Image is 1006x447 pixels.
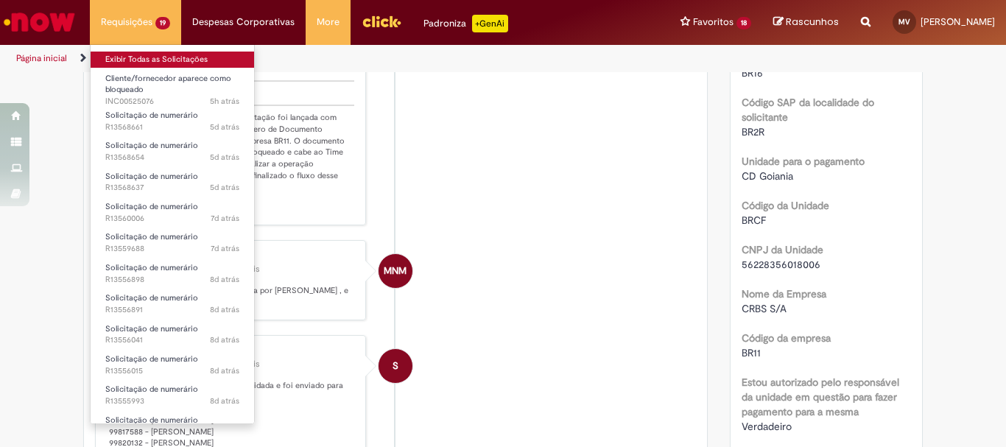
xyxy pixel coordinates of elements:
[742,155,865,168] b: Unidade para o pagamento
[91,71,254,102] a: Aberto INC00525076 : Cliente/fornecedor aparece como bloqueado
[210,395,239,406] span: 8d atrás
[105,415,198,426] span: Solicitação de numerário
[105,201,198,212] span: Solicitação de numerário
[742,243,823,256] b: CNPJ da Unidade
[210,96,239,107] span: 5h atrás
[362,10,401,32] img: click_logo_yellow_360x200.png
[742,169,793,183] span: CD Goiania
[211,213,239,224] time: 23/09/2025 15:54:13
[105,96,239,108] span: INC00525076
[210,152,239,163] span: 5d atrás
[90,44,255,424] ul: Requisições
[379,254,412,288] div: Mirian Nogueira Matheus
[105,274,239,286] span: R13556898
[179,105,354,199] td: Bom dia! Sua solicitação foi lançada com sucesso, com Número de Documento 1900008830 na empresa B...
[210,96,239,107] time: 30/09/2025 09:34:31
[105,353,198,365] span: Solicitação de numerário
[786,15,839,29] span: Rascunhos
[742,331,831,345] b: Código da empresa
[210,334,239,345] time: 22/09/2025 15:51:54
[211,243,239,254] span: 7d atrás
[379,349,412,383] div: System
[210,122,239,133] span: 5d atrás
[742,302,787,315] span: CRBS S/A
[210,182,239,193] time: 25/09/2025 19:46:14
[91,108,254,135] a: Aberto R13568661 : Solicitação de numerário
[210,365,239,376] time: 22/09/2025 15:48:11
[11,45,660,72] ul: Trilhas de página
[105,231,198,242] span: Solicitação de numerário
[211,213,239,224] span: 7d atrás
[192,15,295,29] span: Despesas Corporativas
[742,125,764,138] span: BR2R
[105,262,198,273] span: Solicitação de numerário
[736,17,751,29] span: 18
[210,365,239,376] span: 8d atrás
[210,152,239,163] time: 25/09/2025 20:02:34
[393,348,398,384] span: S
[91,290,254,317] a: Aberto R13556891 : Solicitação de numerário
[921,15,995,28] span: [PERSON_NAME]
[472,15,508,32] p: +GenAi
[742,287,826,300] b: Nome da Empresa
[105,292,198,303] span: Solicitação de numerário
[155,17,170,29] span: 19
[91,199,254,226] a: Aberto R13560006 : Solicitação de numerário
[105,171,198,182] span: Solicitação de numerário
[693,15,734,29] span: Favoritos
[742,376,899,418] b: Estou autorizado pelo responsável da unidade em questão para fazer pagamento para a mesma
[384,253,407,289] span: MNM
[91,138,254,165] a: Aberto R13568654 : Solicitação de numerário
[211,243,239,254] time: 23/09/2025 15:15:01
[105,323,198,334] span: Solicitação de numerário
[105,140,198,151] span: Solicitação de numerário
[105,73,231,96] span: Cliente/fornecedor aparece como bloqueado
[210,122,239,133] time: 25/09/2025 20:10:00
[210,334,239,345] span: 8d atrás
[742,214,766,227] span: BRCF
[105,334,239,346] span: R13556041
[101,15,152,29] span: Requisições
[16,52,67,64] a: Página inicial
[742,346,761,359] span: BR11
[105,395,239,407] span: R13555993
[210,304,239,315] span: 8d atrás
[91,381,254,409] a: Aberto R13555993 : Solicitação de numerário
[210,274,239,285] time: 22/09/2025 18:52:12
[91,52,254,68] a: Exibir Todas as Solicitações
[210,304,239,315] time: 22/09/2025 18:47:16
[210,182,239,193] span: 5d atrás
[210,395,239,406] time: 22/09/2025 15:44:00
[179,81,354,106] td: Lançamento SAP
[105,152,239,163] span: R13568654
[105,213,239,225] span: R13560006
[773,15,839,29] a: Rascunhos
[105,122,239,133] span: R13568661
[105,182,239,194] span: R13568637
[91,351,254,379] a: Aberto R13556015 : Solicitação de numerário
[1,7,77,37] img: ServiceNow
[91,260,254,287] a: Aberto R13556898 : Solicitação de numerário
[898,17,910,27] span: MV
[742,66,763,80] span: BR16
[210,274,239,285] span: 8d atrás
[91,321,254,348] a: Aberto R13556041 : Solicitação de numerário
[105,110,198,121] span: Solicitação de numerário
[91,412,254,440] a: Aberto R13555973 : Solicitação de numerário
[91,229,254,256] a: Aberto R13559688 : Solicitação de numerário
[105,365,239,377] span: R13556015
[317,15,340,29] span: More
[742,199,829,212] b: Código da Unidade
[423,15,508,32] div: Padroniza
[742,258,820,271] span: 56228356018006
[105,304,239,316] span: R13556891
[742,420,792,433] span: Verdadeiro
[105,384,198,395] span: Solicitação de numerário
[105,243,239,255] span: R13559688
[742,96,874,124] b: Código SAP da localidade do solicitante
[91,169,254,196] a: Aberto R13568637 : Solicitação de numerário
